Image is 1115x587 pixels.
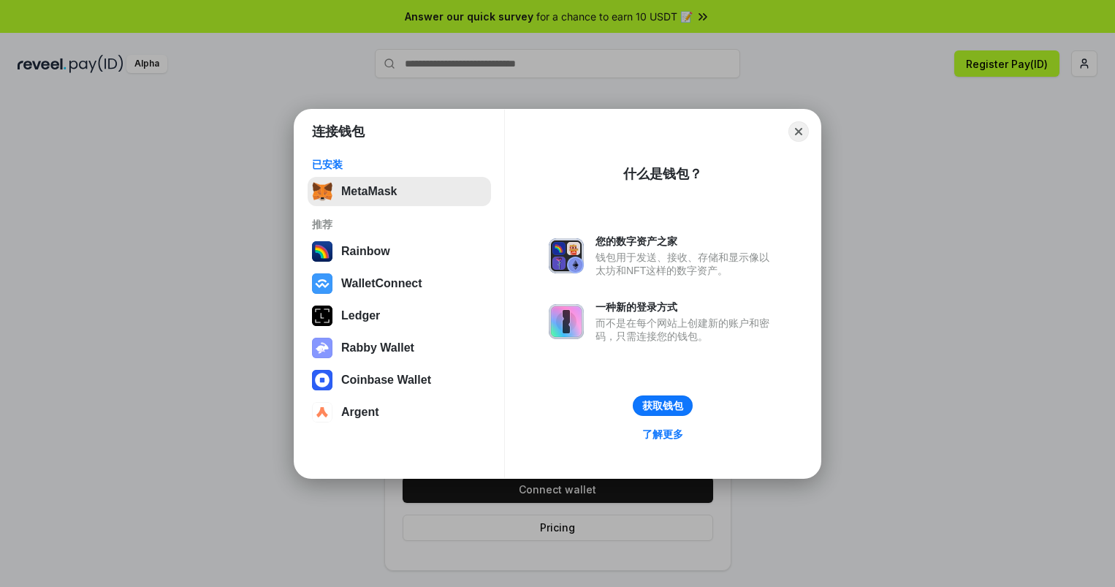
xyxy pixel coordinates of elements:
img: svg+xml,%3Csvg%20xmlns%3D%22http%3A%2F%2Fwww.w3.org%2F2000%2Fsvg%22%20fill%3D%22none%22%20viewBox... [312,338,332,358]
button: Rabby Wallet [308,333,491,363]
a: 了解更多 [633,425,692,444]
img: svg+xml,%3Csvg%20width%3D%2228%22%20height%3D%2228%22%20viewBox%3D%220%200%2028%2028%22%20fill%3D... [312,370,332,390]
img: svg+xml,%3Csvg%20width%3D%2228%22%20height%3D%2228%22%20viewBox%3D%220%200%2028%2028%22%20fill%3D... [312,402,332,423]
div: 获取钱包 [642,399,683,412]
div: MetaMask [341,185,397,198]
div: Rainbow [341,245,390,258]
h1: 连接钱包 [312,123,365,140]
img: svg+xml,%3Csvg%20xmlns%3D%22http%3A%2F%2Fwww.w3.org%2F2000%2Fsvg%22%20width%3D%2228%22%20height%3... [312,306,332,326]
div: 已安装 [312,158,487,171]
div: 钱包用于发送、接收、存储和显示像以太坊和NFT这样的数字资产。 [595,251,777,277]
div: 一种新的登录方式 [595,300,777,314]
img: svg+xml,%3Csvg%20fill%3D%22none%22%20height%3D%2233%22%20viewBox%3D%220%200%2035%2033%22%20width%... [312,181,332,202]
div: 而不是在每个网站上创建新的账户和密码，只需连接您的钱包。 [595,317,777,343]
div: Coinbase Wallet [341,374,431,387]
div: WalletConnect [341,277,422,290]
img: svg+xml,%3Csvg%20xmlns%3D%22http%3A%2F%2Fwww.w3.org%2F2000%2Fsvg%22%20fill%3D%22none%22%20viewBox... [549,238,584,273]
div: Rabby Wallet [341,341,414,355]
button: 获取钱包 [633,395,693,416]
button: Ledger [308,301,491,330]
img: svg+xml,%3Csvg%20xmlns%3D%22http%3A%2F%2Fwww.w3.org%2F2000%2Fsvg%22%20fill%3D%22none%22%20viewBox... [549,304,584,339]
div: 您的数字资产之家 [595,235,777,248]
button: WalletConnect [308,269,491,298]
div: 了解更多 [642,428,683,441]
div: 什么是钱包？ [623,165,702,183]
img: svg+xml,%3Csvg%20width%3D%2228%22%20height%3D%2228%22%20viewBox%3D%220%200%2028%2028%22%20fill%3D... [312,273,332,294]
button: Close [788,121,809,142]
button: Argent [308,398,491,427]
div: 推荐 [312,218,487,231]
button: MetaMask [308,177,491,206]
div: Argent [341,406,379,419]
img: svg+xml,%3Csvg%20width%3D%22120%22%20height%3D%22120%22%20viewBox%3D%220%200%20120%20120%22%20fil... [312,241,332,262]
button: Rainbow [308,237,491,266]
button: Coinbase Wallet [308,366,491,395]
div: Ledger [341,309,380,322]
